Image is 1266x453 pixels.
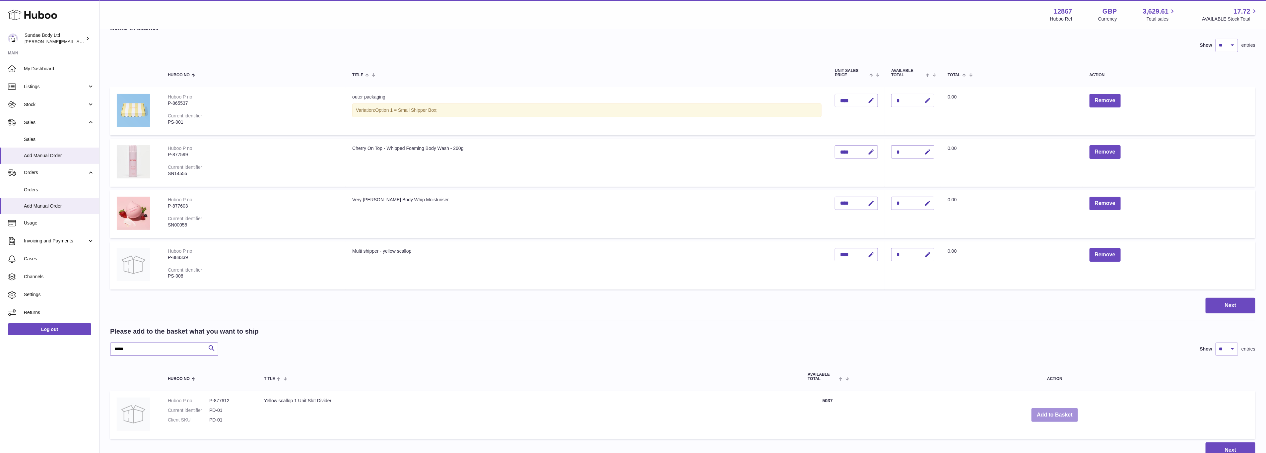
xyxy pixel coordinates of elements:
div: SN14555 [168,170,339,177]
div: Huboo P no [168,197,192,202]
span: Total sales [1147,16,1176,22]
span: Huboo no [168,377,190,381]
span: Total [948,73,961,77]
span: 0.00 [948,146,957,151]
span: Unit Sales Price [835,69,868,77]
span: 3,629.61 [1143,7,1169,16]
span: My Dashboard [24,66,94,72]
td: Very [PERSON_NAME] Body Whip Moisturiser [346,190,828,238]
div: Huboo P no [168,248,192,254]
span: Sales [24,119,87,126]
span: Stock [24,101,87,108]
div: P-888339 [168,254,339,261]
td: Yellow scallop 1 Unit Slot Divider [257,391,801,439]
span: 0.00 [948,94,957,99]
div: Action [1090,73,1249,77]
span: entries [1241,42,1255,48]
span: 0.00 [948,197,957,202]
strong: GBP [1102,7,1117,16]
strong: 12867 [1054,7,1072,16]
span: Title [264,377,275,381]
a: 3,629.61 Total sales [1143,7,1176,22]
img: Cherry On Top - Whipped Foaming Body Wash - 260g [117,145,150,178]
td: 5037 [801,391,854,439]
img: Very Berry Body Whip Moisturiser [117,197,150,230]
span: Orders [24,187,94,193]
span: Add Manual Order [24,203,94,209]
div: PS-001 [168,119,339,125]
span: Returns [24,309,94,316]
button: Remove [1090,197,1121,210]
th: Action [854,366,1255,388]
div: Current identifier [168,113,202,118]
div: Variation: [352,103,822,117]
td: Cherry On Top - Whipped Foaming Body Wash - 260g [346,139,828,187]
button: Next [1206,298,1255,313]
div: P-877599 [168,152,339,158]
span: Invoicing and Payments [24,238,87,244]
img: Yellow scallop 1 Unit Slot Divider [117,398,150,431]
label: Show [1200,346,1212,352]
span: Cases [24,256,94,262]
dd: PD-01 [209,417,251,423]
div: P-865537 [168,100,339,106]
a: Log out [8,323,91,335]
span: Settings [24,291,94,298]
span: Usage [24,220,94,226]
span: [PERSON_NAME][EMAIL_ADDRESS][DOMAIN_NAME] [25,39,133,44]
dt: Current identifier [168,407,209,414]
span: 0.00 [948,248,957,254]
div: P-877603 [168,203,339,209]
div: Sundae Body Ltd [25,32,84,45]
img: Multi shipper - yellow scallop [117,248,150,281]
dd: P-877612 [209,398,251,404]
span: entries [1241,346,1255,352]
button: Remove [1090,145,1121,159]
span: Sales [24,136,94,143]
span: Add Manual Order [24,153,94,159]
div: Huboo P no [168,146,192,151]
dd: PD-01 [209,407,251,414]
a: 17.72 AVAILABLE Stock Total [1202,7,1258,22]
div: Currency [1098,16,1117,22]
button: Remove [1090,94,1121,107]
span: AVAILABLE Total [891,69,924,77]
span: Title [352,73,363,77]
div: Current identifier [168,164,202,170]
div: Huboo Ref [1050,16,1072,22]
span: Listings [24,84,87,90]
span: AVAILABLE Total [808,372,837,381]
span: Orders [24,169,87,176]
dt: Client SKU [168,417,209,423]
label: Show [1200,42,1212,48]
span: 17.72 [1234,7,1250,16]
span: Option 1 = Small Shipper Box; [375,107,437,113]
td: outer packaging [346,87,828,135]
div: Huboo P no [168,94,192,99]
span: AVAILABLE Stock Total [1202,16,1258,22]
div: SN00055 [168,222,339,228]
dt: Huboo P no [168,398,209,404]
div: Current identifier [168,267,202,273]
img: outer packaging [117,94,150,127]
span: Channels [24,274,94,280]
button: Add to Basket [1032,408,1078,422]
div: Current identifier [168,216,202,221]
img: dianne@sundaebody.com [8,33,18,43]
div: PS-008 [168,273,339,279]
td: Multi shipper - yellow scallop [346,241,828,290]
h2: Please add to the basket what you want to ship [110,327,259,336]
span: Huboo no [168,73,190,77]
button: Remove [1090,248,1121,262]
